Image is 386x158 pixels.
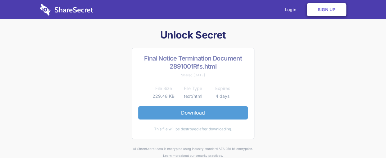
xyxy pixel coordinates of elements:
[149,85,178,92] th: File Size
[307,3,346,16] a: Sign Up
[40,4,93,16] img: logo-wordmark-white-trans-d4663122ce5f474addd5e946df7df03e33cb6a1c49d2221995e7729f52c070b2.svg
[138,126,248,133] div: This file will be destroyed after downloading.
[138,54,248,70] h2: Final Notice Termination Document 2891001Rfs.html
[208,93,237,100] td: 4 days
[138,72,248,79] div: Shared [DATE]
[34,29,352,42] h1: Unlock Secret
[138,106,248,119] a: Download
[208,85,237,92] th: Expires
[163,154,180,157] a: Learn more
[178,85,208,92] th: File Type
[149,93,178,100] td: 229.48 KB
[178,93,208,100] td: text/html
